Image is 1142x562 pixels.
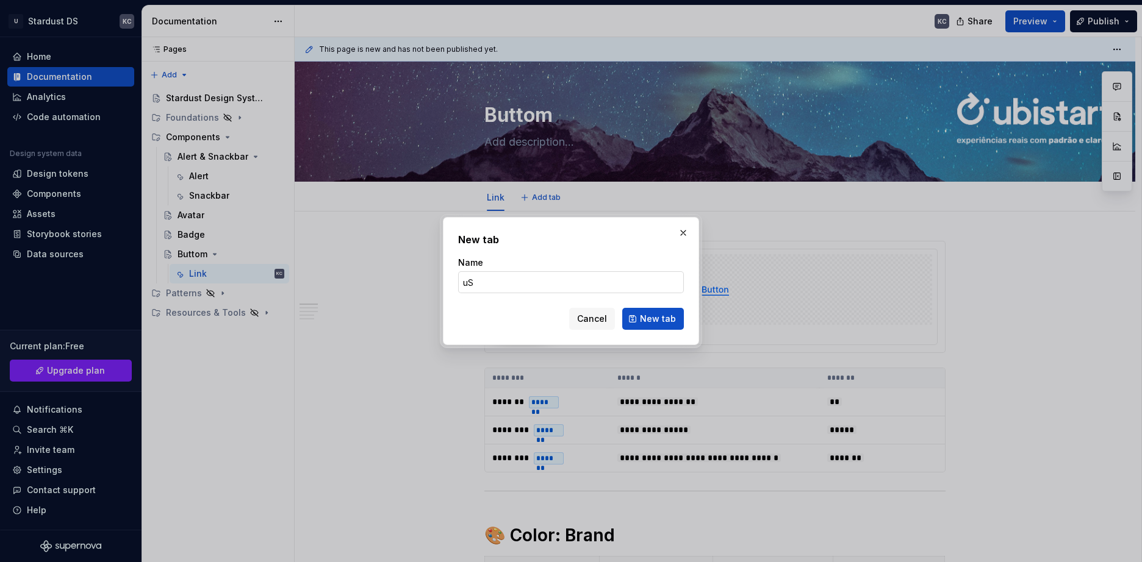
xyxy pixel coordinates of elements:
button: New tab [622,308,684,330]
h2: New tab [458,232,684,247]
span: Cancel [577,313,607,325]
label: Name [458,257,483,269]
button: Cancel [569,308,615,330]
span: New tab [640,313,676,325]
